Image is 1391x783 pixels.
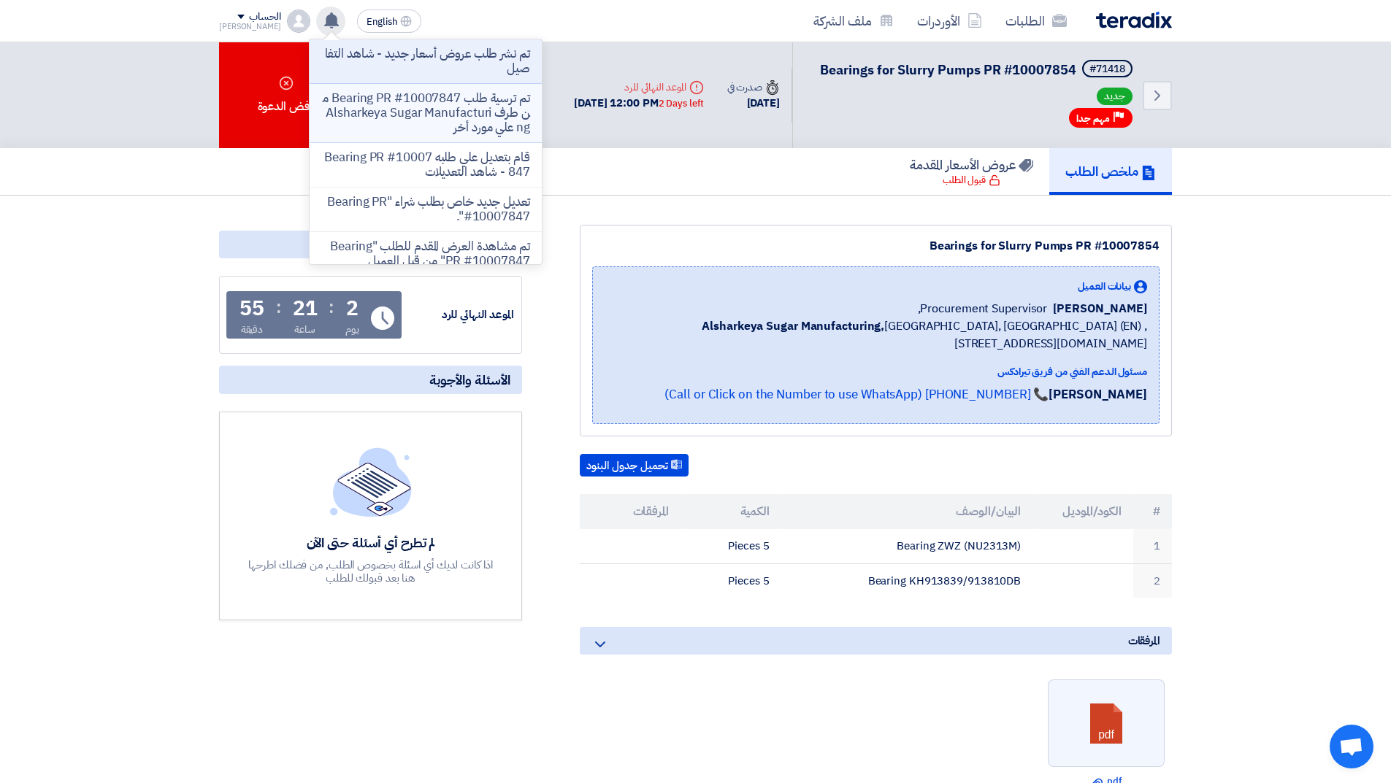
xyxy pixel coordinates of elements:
[367,17,397,27] span: English
[249,11,280,23] div: الحساب
[241,322,264,337] div: دقيقة
[894,148,1049,195] a: عروض الأسعار المقدمة قبول الطلب
[574,80,703,95] div: الموعد النهائي للرد
[681,563,781,598] td: 5 Pieces
[1133,529,1172,563] td: 1
[1133,563,1172,598] td: 2
[781,494,1033,529] th: البيان/الوصف
[1065,163,1156,180] h5: ملخص الطلب
[1128,633,1160,649] span: المرفقات
[330,447,412,516] img: empty_state_list.svg
[1097,88,1133,105] span: جديد
[357,9,421,33] button: English
[664,385,1049,404] a: 📞 [PHONE_NUMBER] (Call or Click on the Number to use WhatsApp)
[592,237,1160,255] div: Bearings for Slurry Pumps PR #10007854
[727,80,780,95] div: صدرت في
[1053,300,1147,317] span: [PERSON_NAME]
[918,300,1048,317] span: Procurement Supervisor,
[1032,494,1133,529] th: الكود/الموديل
[574,95,703,112] div: [DATE] 12:00 PM
[1089,64,1125,74] div: #71418
[321,195,530,224] p: تعديل جديد خاص بطلب شراء "Bearing PR #10007847".
[321,47,530,76] p: تم نشر طلب عروض أسعار جديد - شاهد التفاصيل
[781,529,1033,563] td: Bearing ZWZ (NU2313M)
[329,294,334,320] div: :
[429,371,510,388] span: الأسئلة والأجوبة
[321,150,530,180] p: قام بتعديل علي طلبه Bearing PR #10007847 - شاهد التعديلات
[910,156,1033,173] h5: عروض الأسعار المقدمة
[219,42,350,148] div: رفض الدعوة
[346,298,359,319] div: 2
[293,298,318,319] div: 21
[405,306,514,323] div: الموعد النهائي للرد
[820,60,1076,80] span: Bearings for Slurry Pumps PR #10007854
[681,494,781,529] th: الكمية
[247,534,495,551] div: لم تطرح أي أسئلة حتى الآن
[1096,12,1172,28] img: Teradix logo
[1076,112,1110,126] span: مهم جدا
[219,23,281,31] div: [PERSON_NAME]
[605,364,1147,379] div: مسئول الدعم الفني من فريق تيرادكس
[681,529,781,563] td: 5 Pieces
[345,322,359,337] div: يوم
[219,231,522,258] div: مواعيد الطلب
[294,322,315,337] div: ساعة
[727,95,780,112] div: [DATE]
[276,294,281,320] div: :
[1049,385,1147,404] strong: [PERSON_NAME]
[1078,279,1131,294] span: بيانات العميل
[605,317,1147,352] span: [GEOGRAPHIC_DATA], [GEOGRAPHIC_DATA] (EN) ,[STREET_ADDRESS][DOMAIN_NAME]
[994,4,1078,38] a: الطلبات
[287,9,310,33] img: profile_test.png
[240,298,264,319] div: 55
[820,60,1135,80] h5: Bearings for Slurry Pumps PR #10007854
[802,4,905,38] a: ملف الشركة
[321,91,530,135] p: تم ترسية طلب Bearing PR #10007847 من طرف Alsharkeya Sugar Manufacturing علي مورد أخر
[1133,494,1172,529] th: #
[1330,725,1373,768] div: Open chat
[580,494,681,529] th: المرفقات
[247,558,495,585] div: اذا كانت لديك أي اسئلة بخصوص الطلب, من فضلك اطرحها هنا بعد قبولك للطلب
[580,454,689,477] button: تحميل جدول البنود
[1049,148,1172,195] a: ملخص الطلب
[943,173,1000,188] div: قبول الطلب
[781,563,1033,598] td: Bearing KH913839/913810DB
[659,96,704,111] div: 2 Days left
[702,317,884,335] b: Alsharkeya Sugar Manufacturing,
[905,4,994,38] a: الأوردرات
[321,239,530,269] p: تم مشاهدة العرض المقدم للطلب "Bearing PR #10007847" من قبل العميل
